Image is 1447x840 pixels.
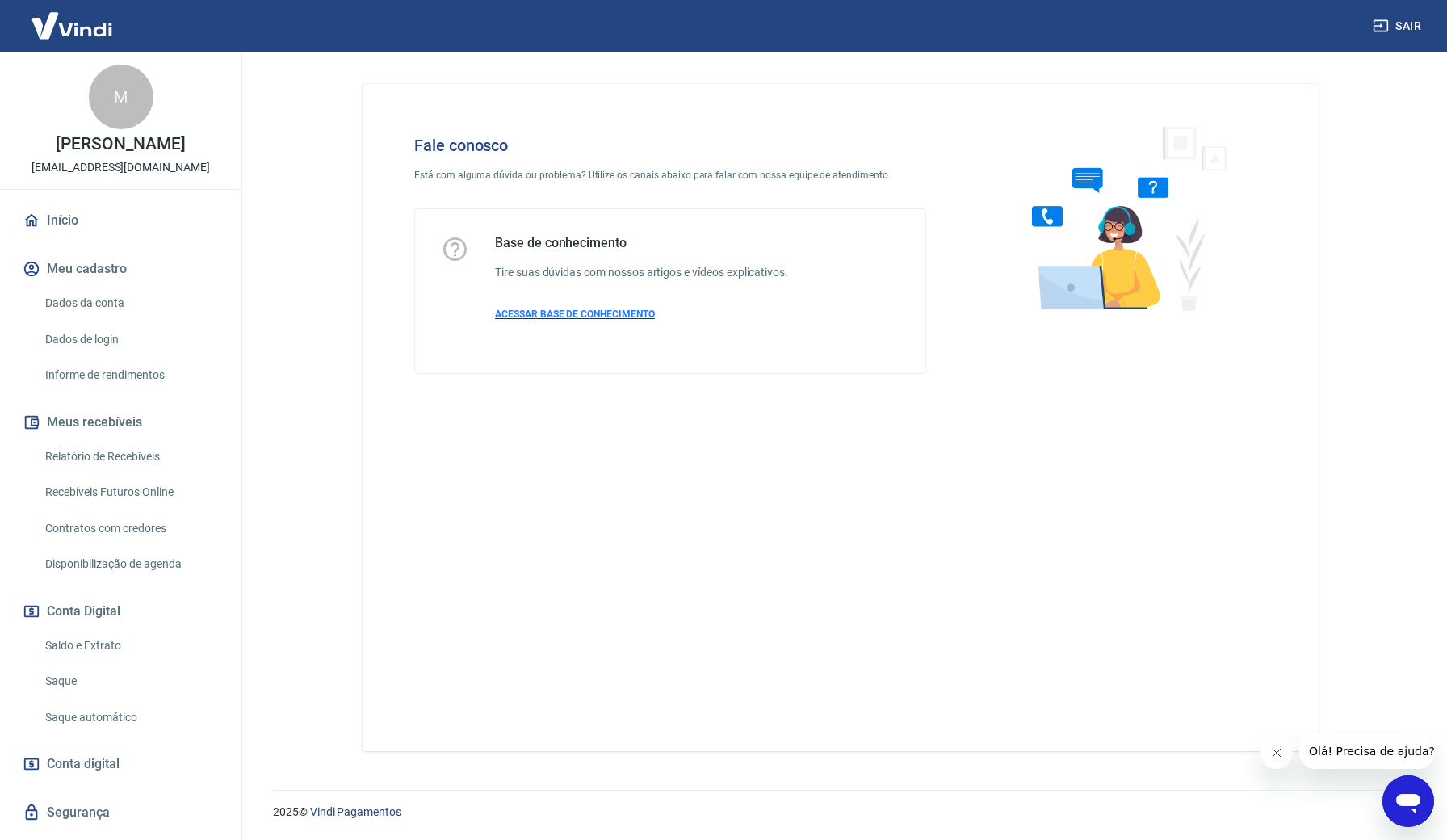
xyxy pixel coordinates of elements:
a: Dados da conta [39,287,222,320]
span: Conta digital [47,753,120,775]
img: Fale conosco [1000,110,1245,325]
a: Conta digital [19,746,222,782]
button: Meus recebíveis [19,405,222,440]
button: Conta Digital [19,594,222,629]
a: Dados de login [39,323,222,356]
button: Meu cadastro [19,251,222,287]
p: 2025 © [273,804,1408,821]
a: ACESSAR BASE DE CONHECIMENTO [495,307,788,321]
span: ACESSAR BASE DE CONHECIMENTO [495,309,655,320]
img: Vindi [19,1,124,50]
h6: Tire suas dúvidas com nossos artigos e vídeos explicativos. [495,264,788,281]
a: Informe de rendimentos [39,359,222,392]
span: Olá! Precisa de ajuda? [10,11,136,24]
a: Recebíveis Futuros Online [39,476,222,509]
a: Disponibilização de agenda [39,548,222,581]
iframe: Botão para abrir a janela de mensagens [1382,775,1434,827]
a: Contratos com credores [39,512,222,545]
a: Vindi Pagamentos [310,805,401,818]
a: Início [19,203,222,238]
a: Saldo e Extrato [39,629,222,662]
a: Relatório de Recebíveis [39,440,222,473]
div: M [89,65,153,129]
iframe: Fechar mensagem [1260,737,1293,769]
p: [PERSON_NAME] [56,136,185,153]
button: Sair [1369,11,1428,41]
p: Está com alguma dúvida ou problema? Utilize os canais abaixo para falar com nossa equipe de atend... [414,168,926,183]
iframe: Mensagem da empresa [1299,733,1434,769]
a: Segurança [19,795,222,830]
h4: Fale conosco [414,136,926,155]
a: Saque automático [39,701,222,734]
p: [EMAIL_ADDRESS][DOMAIN_NAME] [31,159,210,176]
a: Saque [39,665,222,698]
h5: Base de conhecimento [495,235,788,251]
